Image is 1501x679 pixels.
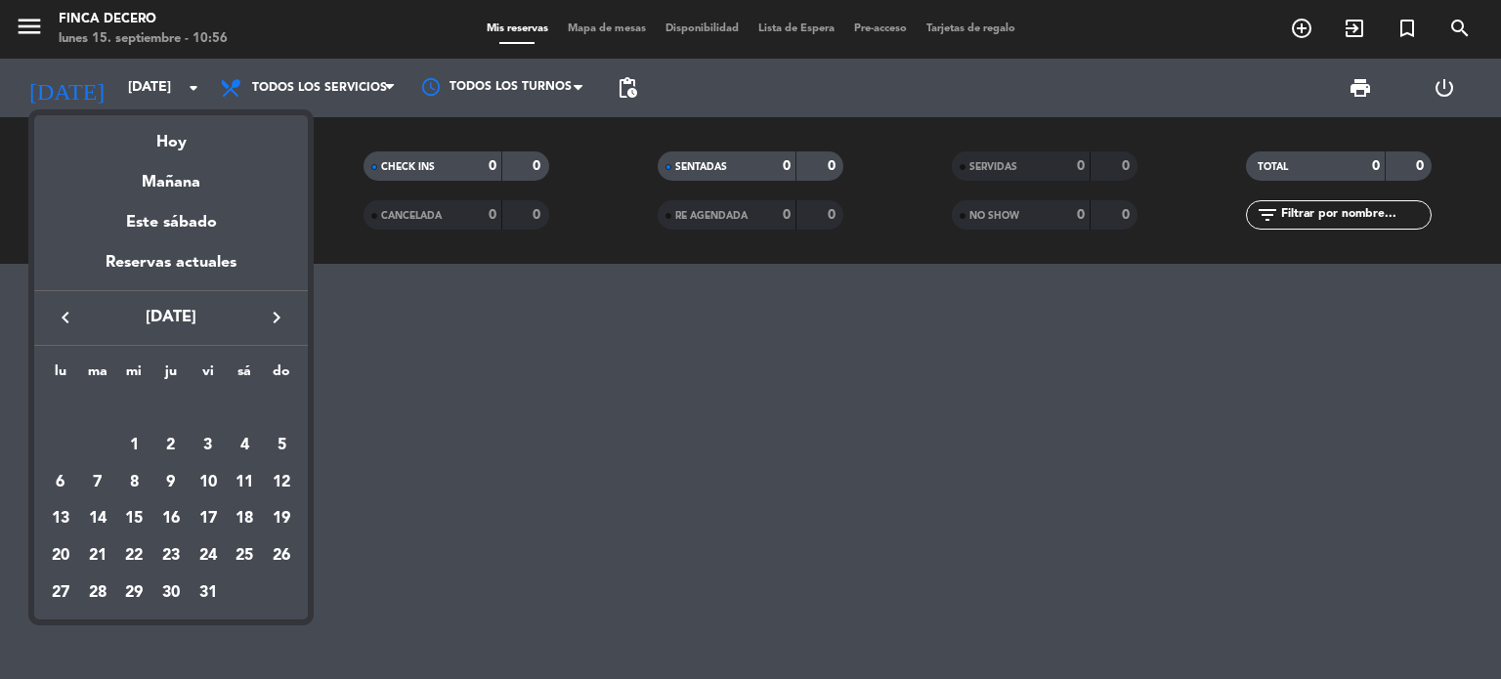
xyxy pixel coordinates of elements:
[54,306,77,329] i: keyboard_arrow_left
[228,539,261,573] div: 25
[42,390,300,427] td: [DATE].
[42,361,79,391] th: lunes
[117,502,150,535] div: 15
[263,500,300,537] td: 19 de julio de 2026
[154,576,188,610] div: 30
[190,500,227,537] td: 17 de julio de 2026
[228,502,261,535] div: 18
[263,537,300,574] td: 26 de julio de 2026
[44,466,77,499] div: 6
[227,500,264,537] td: 18 de julio de 2026
[44,576,77,610] div: 27
[152,427,190,464] td: 2 de julio de 2026
[152,361,190,391] th: jueves
[117,576,150,610] div: 29
[44,502,77,535] div: 13
[265,466,298,499] div: 12
[190,361,227,391] th: viernes
[79,537,116,574] td: 21 de julio de 2026
[228,466,261,499] div: 11
[228,429,261,462] div: 4
[227,427,264,464] td: 4 de julio de 2026
[227,464,264,501] td: 11 de julio de 2026
[154,539,188,573] div: 23
[79,574,116,612] td: 28 de julio de 2026
[48,305,83,330] button: keyboard_arrow_left
[42,500,79,537] td: 13 de julio de 2026
[34,155,308,195] div: Mañana
[115,464,152,501] td: 8 de julio de 2026
[81,502,114,535] div: 14
[152,537,190,574] td: 23 de julio de 2026
[34,115,308,155] div: Hoy
[190,537,227,574] td: 24 de julio de 2026
[79,500,116,537] td: 14 de julio de 2026
[42,537,79,574] td: 20 de julio de 2026
[42,464,79,501] td: 6 de julio de 2026
[154,502,188,535] div: 16
[115,574,152,612] td: 29 de julio de 2026
[34,195,308,250] div: Este sábado
[117,466,150,499] div: 8
[79,464,116,501] td: 7 de julio de 2026
[259,305,294,330] button: keyboard_arrow_right
[115,361,152,391] th: miércoles
[81,466,114,499] div: 7
[152,500,190,537] td: 16 de julio de 2026
[117,539,150,573] div: 22
[79,361,116,391] th: martes
[192,429,225,462] div: 3
[115,500,152,537] td: 15 de julio de 2026
[192,576,225,610] div: 31
[81,576,114,610] div: 28
[115,427,152,464] td: 1 de julio de 2026
[192,466,225,499] div: 10
[265,539,298,573] div: 26
[83,305,259,330] span: [DATE]
[190,464,227,501] td: 10 de julio de 2026
[265,306,288,329] i: keyboard_arrow_right
[154,466,188,499] div: 9
[44,539,77,573] div: 20
[263,361,300,391] th: domingo
[192,502,225,535] div: 17
[263,427,300,464] td: 5 de julio de 2026
[263,464,300,501] td: 12 de julio de 2026
[192,539,225,573] div: 24
[115,537,152,574] td: 22 de julio de 2026
[227,537,264,574] td: 25 de julio de 2026
[190,427,227,464] td: 3 de julio de 2026
[81,539,114,573] div: 21
[152,574,190,612] td: 30 de julio de 2026
[265,429,298,462] div: 5
[42,574,79,612] td: 27 de julio de 2026
[34,250,308,290] div: Reservas actuales
[265,502,298,535] div: 19
[154,429,188,462] div: 2
[227,361,264,391] th: sábado
[152,464,190,501] td: 9 de julio de 2026
[117,429,150,462] div: 1
[190,574,227,612] td: 31 de julio de 2026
